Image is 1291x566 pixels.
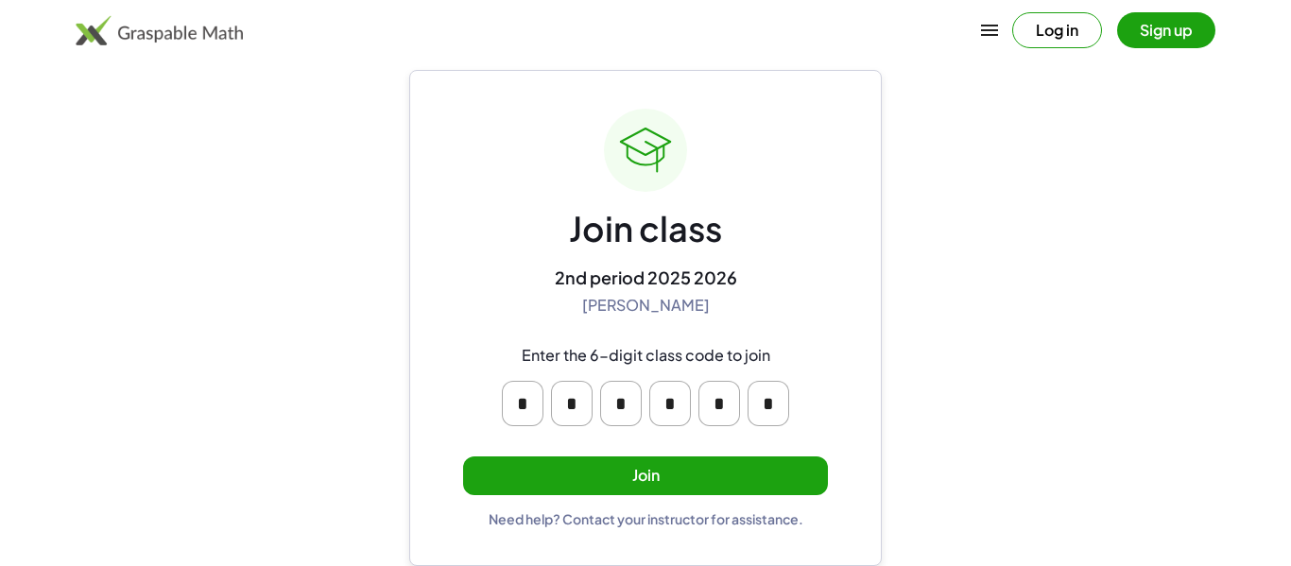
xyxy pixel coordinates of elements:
input: Please enter OTP character 1 [502,381,543,426]
div: Join class [569,207,722,251]
input: Please enter OTP character 6 [748,381,789,426]
input: Please enter OTP character 4 [649,381,691,426]
button: Log in [1012,12,1102,48]
input: Please enter OTP character 5 [698,381,740,426]
button: Sign up [1117,12,1215,48]
div: 2nd period 2025 2026 [555,266,737,288]
div: Need help? Contact your instructor for assistance. [489,510,803,527]
input: Please enter OTP character 2 [551,381,593,426]
input: Please enter OTP character 3 [600,381,642,426]
div: [PERSON_NAME] [582,296,710,316]
div: Enter the 6-digit class code to join [522,346,770,366]
button: Join [463,456,828,495]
